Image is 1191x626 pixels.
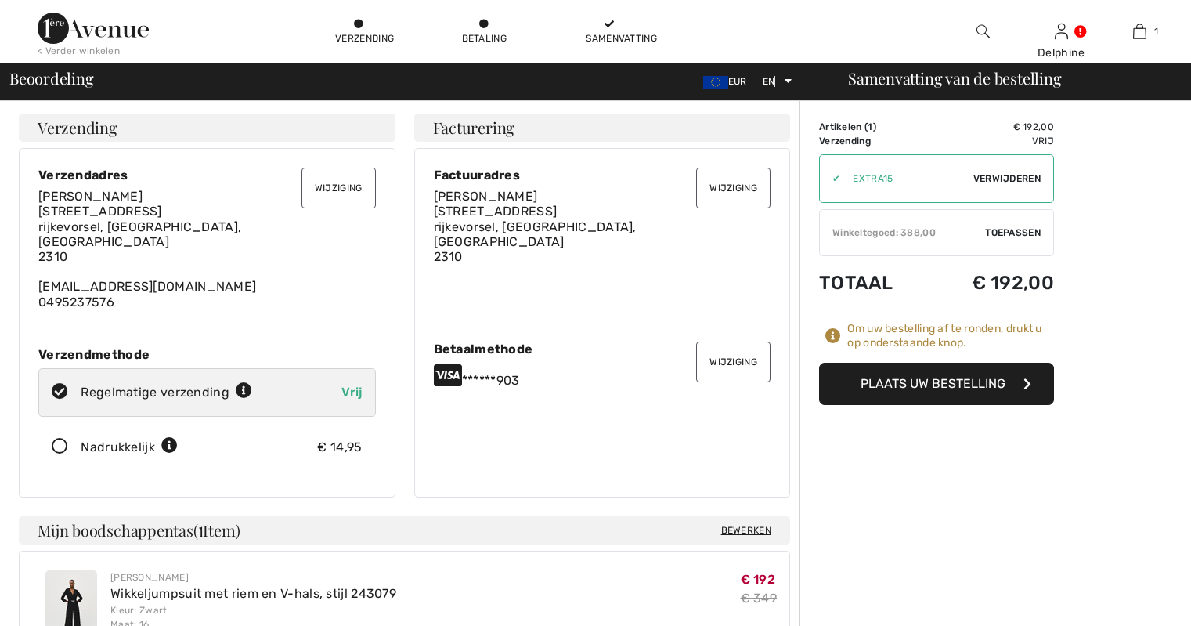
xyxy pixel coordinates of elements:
[696,342,771,382] button: Wijziging
[434,189,538,204] font: [PERSON_NAME]
[741,591,778,606] font: € 349
[1154,26,1158,37] font: 1
[38,347,150,362] font: Verzendmethode
[9,67,94,89] font: Beoordeling
[1055,22,1068,41] img: Mijn gegevens
[721,525,771,536] font: Bewerken
[38,219,241,249] font: rijkevorsel, [GEOGRAPHIC_DATA], [GEOGRAPHIC_DATA]
[1133,22,1146,41] img: Mijn tas
[861,376,1005,391] font: Plaats uw bestelling
[819,136,871,147] font: Verzending
[819,121,868,132] font: Artikelen (
[868,121,872,132] font: 1
[709,183,757,194] font: Wijziging
[38,295,114,309] font: 0495237576
[315,183,363,194] font: Wijziging
[728,76,747,87] font: EUR
[848,67,1061,89] font: Samenvatting van de bestelling
[703,76,728,89] img: Euro
[1013,121,1054,132] font: € 192,00
[1091,579,1175,618] iframe: Opens a widget where you can find more information
[38,189,143,204] font: [PERSON_NAME]
[976,22,990,41] img: zoek op de website
[335,33,394,44] font: Verzending
[847,322,1041,349] font: Om uw bestelling af te ronden, drukt u op onderstaande knop.
[110,586,396,601] a: Wikkeljumpsuit met riem en V-hals, stijl 243079
[832,227,936,238] font: Winkeltegoed: 388,00
[203,519,240,541] font: Item)
[840,155,973,202] input: Promotiecode
[110,605,168,616] font: Kleur: Zwart
[433,117,515,138] font: Facturering
[763,76,775,87] font: EN
[38,45,120,56] font: < Verder winkelen
[1101,22,1178,41] a: 1
[873,121,876,132] font: )
[709,356,757,367] font: Wijziging
[38,249,67,264] font: 2310
[1038,46,1085,60] font: Delphine
[81,385,229,400] font: Regelmatige verzending
[301,168,376,208] button: Wijziging
[193,519,198,541] font: (
[462,33,507,44] font: Betaling
[832,173,840,184] font: ✔
[741,572,776,587] font: € 192
[696,168,771,208] button: Wijziging
[1055,24,1068,38] a: Aanmelden
[972,272,1054,294] font: € 192,00
[198,515,204,542] font: 1
[1032,136,1054,147] font: Vrij
[38,204,162,219] font: [STREET_ADDRESS]
[434,342,533,356] font: Betaalmethode
[985,227,1041,238] font: Toepassen
[38,279,256,294] font: [EMAIL_ADDRESS][DOMAIN_NAME]
[110,572,189,583] font: [PERSON_NAME]
[38,13,149,44] img: 1ère Avenue
[434,204,558,219] font: [STREET_ADDRESS]
[586,33,657,44] font: Samenvatting
[38,519,193,541] font: Mijn boodschappentas
[434,219,637,249] font: rijkevorsel, [GEOGRAPHIC_DATA], [GEOGRAPHIC_DATA]
[434,168,521,183] font: Factuuradres
[819,272,893,294] font: Totaal
[434,249,463,264] font: 2310
[341,385,362,400] font: Vrij
[38,117,117,138] font: Verzending
[38,168,128,183] font: Verzendadres
[317,440,362,454] font: € 14,95
[81,440,155,454] font: Nadrukkelijk
[973,173,1041,184] font: Verwijderen
[819,363,1054,405] button: Plaats uw bestelling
